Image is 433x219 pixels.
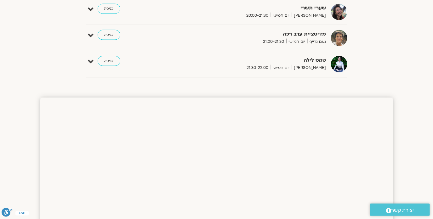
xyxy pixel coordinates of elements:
[172,30,326,38] strong: מדיטציית ערב רכה
[308,38,326,45] span: נעם גרייף
[98,30,120,40] a: כניסה
[370,204,430,216] a: יצירת קשר
[271,65,292,71] span: יום חמישי
[245,65,271,71] span: 21:30-22:00
[271,12,292,19] span: יום חמישי
[292,12,326,19] span: [PERSON_NAME]
[244,12,271,19] span: 20:00-21:30
[287,38,308,45] span: יום חמישי
[391,206,414,215] span: יצירת קשר
[172,4,326,12] strong: שערי תשרי
[98,56,120,66] a: כניסה
[292,65,326,71] span: [PERSON_NAME]
[261,38,287,45] span: 21:00-21:30
[98,4,120,14] a: כניסה
[172,56,326,65] strong: טקס לילה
